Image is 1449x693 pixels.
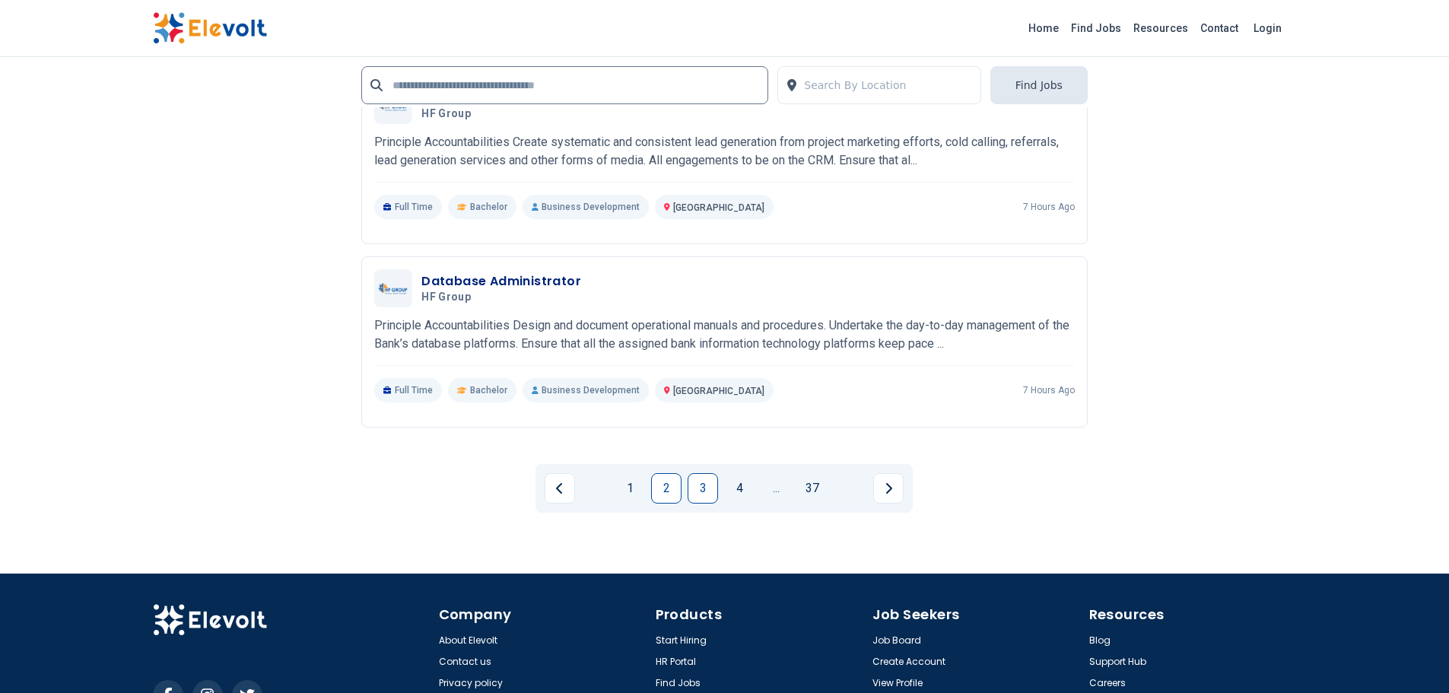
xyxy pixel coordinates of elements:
[1065,16,1127,40] a: Find Jobs
[439,634,497,647] a: About Elevolt
[656,677,701,689] a: Find Jobs
[1244,13,1291,43] a: Login
[1022,16,1065,40] a: Home
[470,201,507,213] span: Bachelor
[797,473,828,504] a: Page 37
[374,269,1075,402] a: HF GroupDatabase AdministratorHF GroupPrinciple Accountabilities Design and document operational ...
[873,473,904,504] a: Next page
[470,384,507,396] span: Bachelor
[990,66,1088,104] button: Find Jobs
[153,12,267,44] img: Elevolt
[651,473,682,504] a: Page 2 is your current page
[153,604,267,636] img: Elevolt
[872,604,1080,625] h4: Job Seekers
[1023,384,1075,396] p: 7 hours ago
[374,133,1075,170] p: Principle Accountabilities Create systematic and consistent lead generation from project marketin...
[615,473,645,504] a: Page 1
[673,386,764,396] span: [GEOGRAPHIC_DATA]
[656,656,696,668] a: HR Portal
[439,677,503,689] a: Privacy policy
[1373,620,1449,693] iframe: Chat Widget
[523,378,649,402] p: Business Development
[656,604,863,625] h4: Products
[1089,677,1126,689] a: Careers
[1194,16,1244,40] a: Contact
[374,86,1075,219] a: HF GroupProperty AdvisorHF GroupPrinciple Accountabilities Create systematic and consistent lead ...
[545,473,904,504] ul: Pagination
[872,634,921,647] a: Job Board
[872,656,945,668] a: Create Account
[374,378,442,402] p: Full Time
[872,677,923,689] a: View Profile
[1089,656,1146,668] a: Support Hub
[1127,16,1194,40] a: Resources
[1106,8,1297,464] iframe: Advertisement
[673,202,764,213] span: [GEOGRAPHIC_DATA]
[421,291,471,304] span: HF Group
[688,473,718,504] a: Page 3
[1023,201,1075,213] p: 7 hours ago
[724,473,755,504] a: Page 4
[374,316,1075,353] p: Principle Accountabilities Design and document operational manuals and procedures. Undertake the ...
[656,634,707,647] a: Start Hiring
[439,604,647,625] h4: Company
[761,473,791,504] a: Jump forward
[523,195,649,219] p: Business Development
[374,195,442,219] p: Full Time
[545,473,575,504] a: Previous page
[378,283,408,294] img: HF Group
[439,656,491,668] a: Contact us
[421,107,471,121] span: HF Group
[421,272,581,291] h3: Database Administrator
[1089,634,1111,647] a: Blog
[153,20,344,476] iframe: Advertisement
[1089,604,1297,625] h4: Resources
